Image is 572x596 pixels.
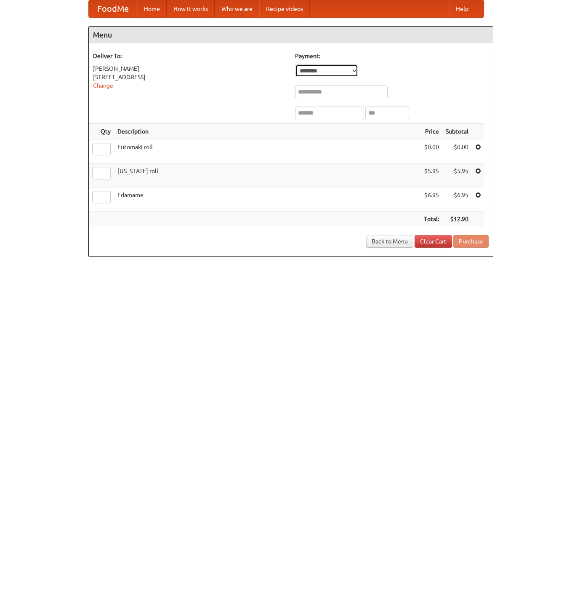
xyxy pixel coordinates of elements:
th: Total: [420,211,442,227]
th: Description [114,124,420,139]
td: Edamame [114,187,420,211]
a: Home [137,0,167,17]
td: Futomaki roll [114,139,420,163]
td: $6.95 [442,187,472,211]
a: How it works [167,0,215,17]
div: [PERSON_NAME] [93,64,287,73]
a: FoodMe [89,0,137,17]
h5: Deliver To: [93,52,287,60]
a: Change [93,82,113,89]
th: Subtotal [442,124,472,139]
td: $5.95 [420,163,442,187]
a: Back to Menu [366,235,413,248]
button: Purchase [453,235,489,248]
td: $0.00 [420,139,442,163]
a: Clear Cart [415,235,452,248]
th: Price [420,124,442,139]
th: Qty [89,124,114,139]
td: $0.00 [442,139,472,163]
td: [US_STATE] roll [114,163,420,187]
a: Recipe videos [259,0,310,17]
td: $6.95 [420,187,442,211]
a: Help [449,0,475,17]
td: $5.95 [442,163,472,187]
h4: Menu [89,27,493,43]
a: Who we are [215,0,259,17]
th: $12.90 [442,211,472,227]
div: [STREET_ADDRESS] [93,73,287,81]
h5: Payment: [295,52,489,60]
